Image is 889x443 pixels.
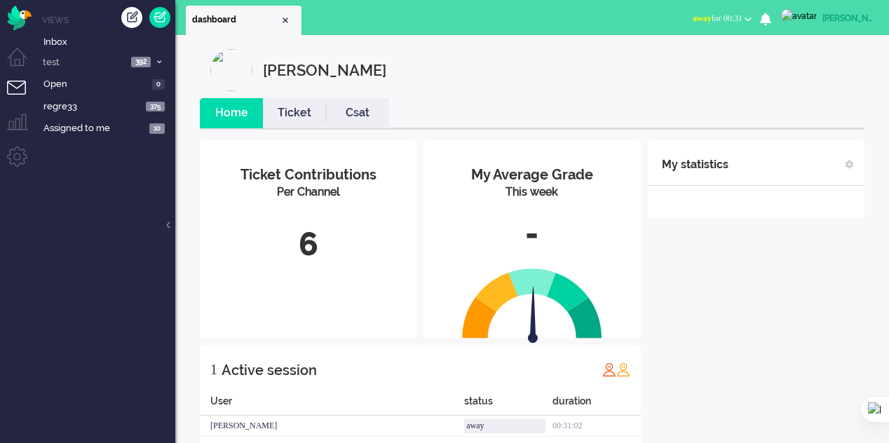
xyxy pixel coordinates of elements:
[200,98,263,128] li: Home
[7,9,32,20] a: Omnidesk
[822,11,875,25] div: [PERSON_NAME]
[693,13,712,23] span: away
[7,81,39,112] li: Tickets menu
[200,416,464,437] div: [PERSON_NAME]
[778,8,875,23] a: [PERSON_NAME]
[662,151,728,179] div: My statistics
[263,49,386,91] div: [PERSON_NAME]
[503,286,563,346] img: arrow.svg
[7,48,39,79] li: Dashboard menu
[210,184,406,200] div: Per Channel
[146,102,165,112] span: 375
[326,105,389,121] a: Csat
[210,49,252,91] img: profilePicture
[42,14,175,26] li: Views
[43,100,142,114] span: regre33
[41,56,127,69] span: test
[43,78,148,91] span: Open
[434,184,630,200] div: This week
[41,76,175,91] a: Open 0
[464,394,552,416] div: status
[693,13,742,23] span: for 00:31
[200,394,464,416] div: User
[121,7,142,28] div: Create ticket
[434,165,630,185] div: My Average Grade
[43,122,145,135] span: Assigned to me
[192,14,280,26] span: dashboard
[602,362,616,376] img: profile_red.svg
[131,57,151,67] span: 392
[434,211,630,257] div: -
[263,105,326,121] a: Ticket
[7,114,39,145] li: Supervisor menu
[462,268,602,339] img: semi_circle.svg
[7,146,39,178] li: Admin menu
[326,98,389,128] li: Csat
[684,4,760,35] li: awayfor 00:31
[41,98,175,114] a: regre33 375
[210,221,406,268] div: 6
[280,15,291,26] div: Close tab
[149,123,165,134] span: 10
[552,394,641,416] div: duration
[149,7,170,28] a: Quick Ticket
[210,165,406,185] div: Ticket Contributions
[263,98,326,128] li: Ticket
[186,6,301,35] li: Dashboard
[200,105,263,121] a: Home
[41,120,175,135] a: Assigned to me 10
[41,34,175,49] a: Inbox
[552,416,641,437] div: 00:31:02
[464,418,545,433] div: away
[781,9,817,23] img: avatar
[152,79,165,90] span: 0
[222,356,317,384] div: Active session
[7,6,32,30] img: flow_omnibird.svg
[684,8,760,29] button: awayfor 00:31
[43,36,175,49] span: Inbox
[616,362,630,376] img: profile_orange.svg
[210,355,217,383] div: 1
